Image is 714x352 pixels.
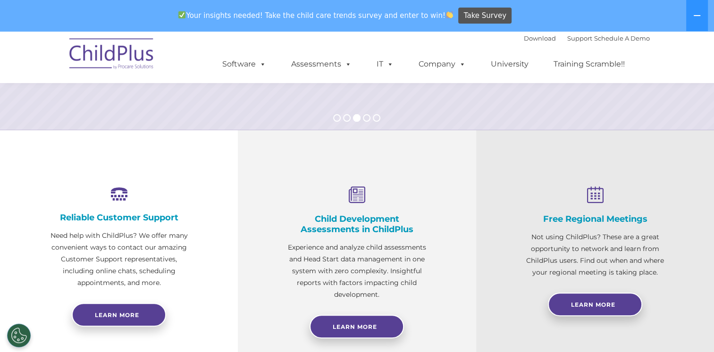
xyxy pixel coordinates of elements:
[524,34,556,42] a: Download
[72,303,166,327] a: Learn more
[524,34,650,42] font: |
[464,8,506,24] span: Take Survey
[285,214,428,235] h4: Child Development Assessments in ChildPlus
[548,293,642,316] a: Learn More
[7,324,31,347] button: Cookies Settings
[131,101,171,108] span: Phone number
[95,311,139,318] span: Learn more
[131,62,160,69] span: Last name
[458,8,512,24] a: Take Survey
[178,11,185,18] img: ✅
[333,323,377,330] span: Learn More
[310,315,404,338] a: Learn More
[282,55,361,74] a: Assessments
[544,55,634,74] a: Training Scramble!!
[367,55,403,74] a: IT
[523,214,667,224] h4: Free Regional Meetings
[285,242,428,301] p: Experience and analyze child assessments and Head Start data management in one system with zero c...
[175,6,457,25] span: Your insights needed! Take the child care trends survey and enter to win!
[409,55,475,74] a: Company
[47,212,191,223] h4: Reliable Customer Support
[213,55,276,74] a: Software
[567,34,592,42] a: Support
[65,32,159,79] img: ChildPlus by Procare Solutions
[47,230,191,289] p: Need help with ChildPlus? We offer many convenient ways to contact our amazing Customer Support r...
[446,11,453,18] img: 👏
[523,231,667,278] p: Not using ChildPlus? These are a great opportunity to network and learn from ChildPlus users. Fin...
[594,34,650,42] a: Schedule A Demo
[560,250,714,352] iframe: Chat Widget
[481,55,538,74] a: University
